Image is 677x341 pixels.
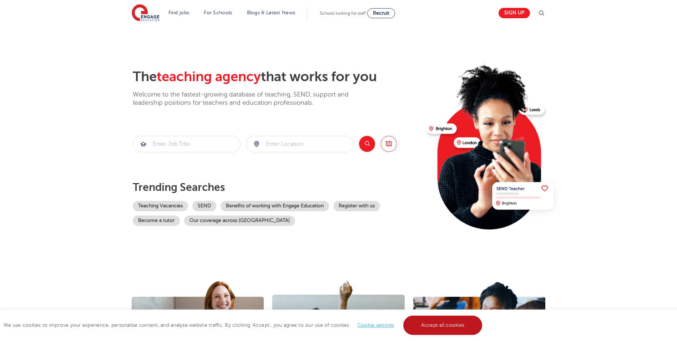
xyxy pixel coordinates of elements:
[133,201,188,211] a: Teaching Vacancies
[133,69,421,85] h2: The that works for you
[133,90,368,107] p: Welcome to the fastest-growing database of teaching, SEND, support and leadership positions for t...
[157,69,261,84] span: teaching agency
[133,136,240,152] input: Submit
[133,136,241,152] div: Submit
[367,8,395,18] a: Recruit
[221,201,329,211] a: Benefits of working with Engage Education
[133,216,180,226] a: Become a tutor
[246,136,353,152] input: Submit
[133,181,421,194] p: Trending searches
[168,10,190,15] a: Find jobs
[403,316,483,335] a: Accept all cookies
[204,10,232,15] a: For Schools
[320,11,366,16] span: Schools looking for staff
[184,216,295,226] a: Our coverage across [GEOGRAPHIC_DATA]
[333,201,380,211] a: Register with us
[358,322,394,328] a: Cookie settings
[359,136,375,152] button: Search
[132,4,160,22] img: Engage Education
[373,10,389,16] span: Recruit
[247,10,295,15] a: Blogs & Latest News
[192,201,216,211] a: SEND
[499,8,530,18] a: Sign up
[4,322,484,328] span: We use cookies to improve your experience, personalise content, and analyse website traffic. By c...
